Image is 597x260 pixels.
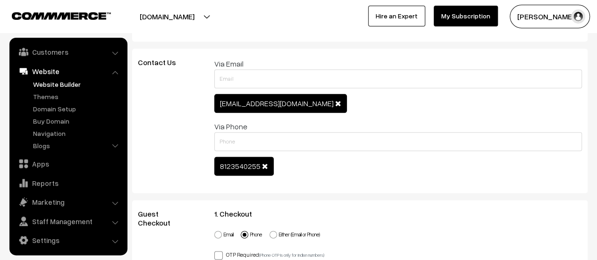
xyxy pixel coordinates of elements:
img: COMMMERCE [12,12,111,19]
span: Contact Us [138,58,187,67]
a: COMMMERCE [12,9,94,21]
span: 8123540255 [220,161,261,171]
label: Phone [241,231,262,239]
span: 1. Checkout [214,209,263,218]
a: Buy Domain [31,116,124,126]
a: Website [12,63,124,80]
a: Blogs [31,141,124,151]
span: Via Email [214,59,244,68]
a: Marketing [12,193,124,210]
input: Email [214,69,582,88]
span: [EMAIL_ADDRESS][DOMAIN_NAME] [220,99,334,108]
small: (Phone OTP is only for indian numbers) [259,252,324,258]
a: Navigation [31,128,124,138]
a: Reports [12,175,124,192]
label: Either (Email or Phone) [269,231,320,239]
a: Apps [12,155,124,172]
a: My Subscription [434,6,498,26]
a: Customers [12,43,124,60]
a: Domain Setup [31,104,124,114]
span: Guest Checkout [138,209,182,227]
a: Settings [12,232,124,249]
a: Hire an Expert [368,6,425,26]
a: Themes [31,92,124,101]
button: [DOMAIN_NAME] [107,5,227,28]
a: Website Builder [31,79,124,89]
label: OTP Required [214,249,324,259]
img: user [571,9,585,24]
input: Phone [214,132,582,151]
label: Email [214,231,234,239]
span: Via Phone [214,122,247,131]
button: [PERSON_NAME] [510,5,590,28]
a: Staff Management [12,213,124,230]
